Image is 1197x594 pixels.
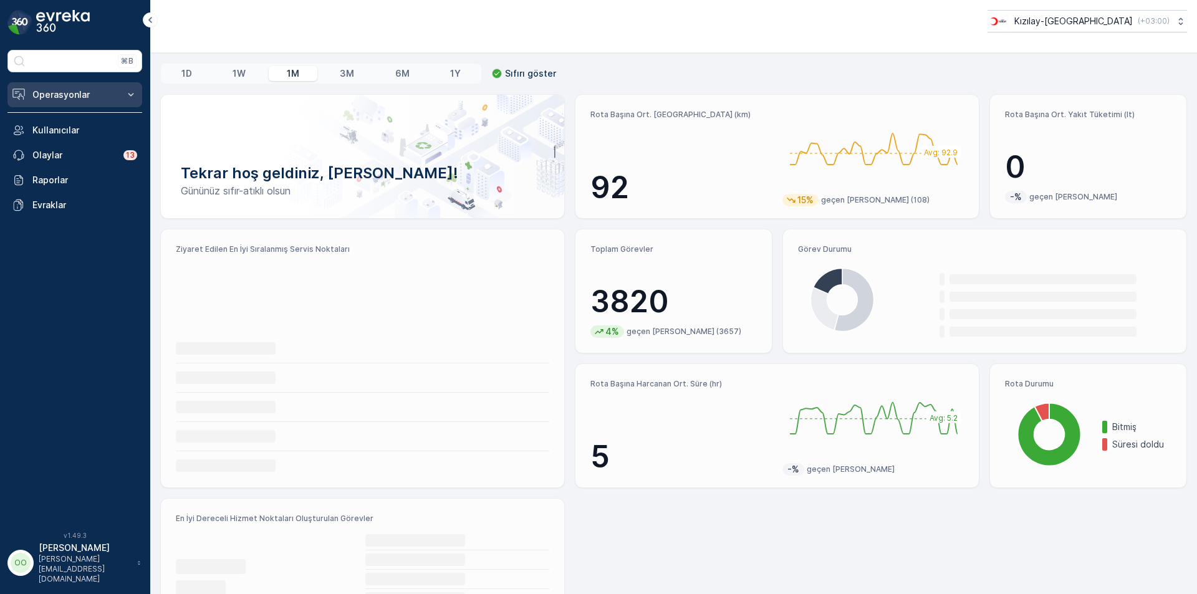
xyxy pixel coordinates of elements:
p: En İyi Dereceli Hizmet Noktaları Oluşturulan Görevler [176,514,549,524]
p: ( +03:00 ) [1138,16,1170,26]
p: 92 [590,169,772,206]
img: logo_dark-DEwI_e13.png [36,10,90,35]
p: 13 [126,150,135,160]
p: Kızılay-[GEOGRAPHIC_DATA] [1014,15,1133,27]
p: 6M [395,67,410,80]
p: 1D [181,67,192,80]
p: 3820 [590,283,757,320]
p: Bitmiş [1112,421,1171,433]
p: Rota Başına Ort. Yakıt Tüketimi (lt) [1005,110,1171,120]
button: OO[PERSON_NAME][PERSON_NAME][EMAIL_ADDRESS][DOMAIN_NAME] [7,542,142,584]
p: Toplam Görevler [590,244,757,254]
p: [PERSON_NAME] [39,542,131,554]
p: geçen [PERSON_NAME] [1029,192,1117,202]
p: Evraklar [32,199,137,211]
p: 0 [1005,148,1171,186]
a: Raporlar [7,168,142,193]
p: Olaylar [32,149,116,161]
p: Ziyaret Edilen En İyi Sıralanmış Servis Noktaları [176,244,549,254]
p: -% [786,463,800,476]
p: 15% [796,194,815,206]
p: Operasyonlar [32,89,117,101]
p: Rota Başına Harcanan Ort. Süre (hr) [590,379,772,389]
p: Raporlar [32,174,137,186]
p: Görev Durumu [798,244,1171,254]
a: Olaylar13 [7,143,142,168]
img: k%C4%B1z%C4%B1lay.png [988,14,1009,28]
p: ⌘B [121,56,133,66]
button: Operasyonlar [7,82,142,107]
p: Süresi doldu [1112,438,1171,451]
a: Evraklar [7,193,142,218]
p: [PERSON_NAME][EMAIL_ADDRESS][DOMAIN_NAME] [39,554,131,584]
p: 3M [340,67,354,80]
p: Kullanıcılar [32,124,137,137]
button: Kızılay-[GEOGRAPHIC_DATA](+03:00) [988,10,1187,32]
p: geçen [PERSON_NAME] (108) [821,195,930,205]
p: Sıfırı göster [505,67,556,80]
div: OO [11,553,31,573]
p: geçen [PERSON_NAME] [807,464,895,474]
img: logo [7,10,32,35]
p: 1W [233,67,246,80]
p: 1Y [450,67,461,80]
p: Tekrar hoş geldiniz, [PERSON_NAME]! [181,163,544,183]
p: geçen [PERSON_NAME] (3657) [627,327,741,337]
p: -% [1009,191,1023,203]
p: 5 [590,438,772,476]
a: Kullanıcılar [7,118,142,143]
p: Rota Başına Ort. [GEOGRAPHIC_DATA] (km) [590,110,772,120]
p: 1M [287,67,299,80]
p: 4% [604,325,620,338]
p: Gününüz sıfır-atıklı olsun [181,183,544,198]
span: v 1.49.3 [7,532,142,539]
p: Rota Durumu [1005,379,1171,389]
